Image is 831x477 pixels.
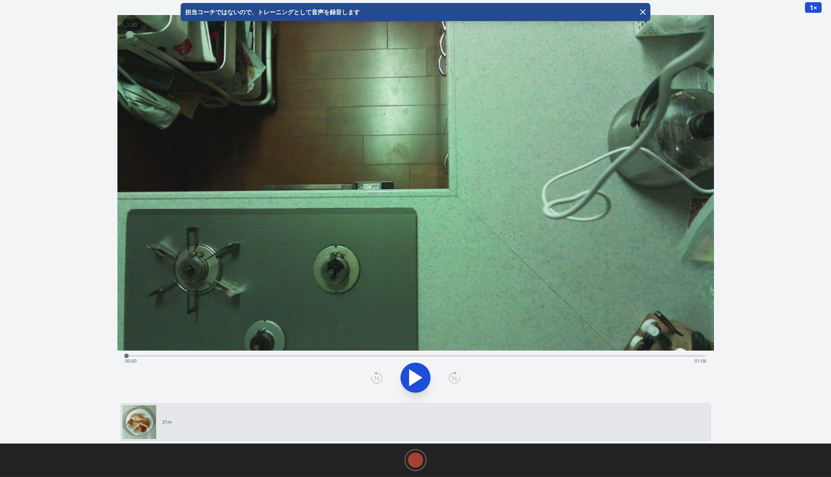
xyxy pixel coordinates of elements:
span: 01:06 [695,358,706,364]
button: 1× [805,2,822,13]
img: 250829002258_thumb.jpeg [122,405,156,439]
p: 31m [162,419,172,425]
a: 00:00:00 [401,2,430,13]
p: 担当コーチではないので、トレーニングとして音声を録音します [184,8,360,17]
